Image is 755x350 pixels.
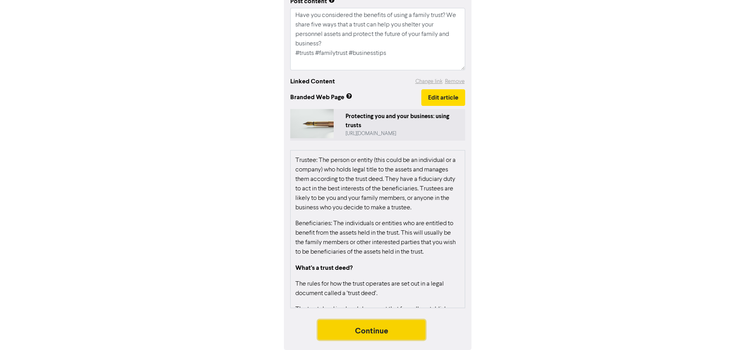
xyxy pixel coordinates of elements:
span: Branded Web Page [290,92,421,102]
iframe: Chat Widget [716,312,755,350]
p: The rules for how the trust operates are set out in a legal document called a ‘trust deed’. [295,279,460,298]
div: Protecting you and your business: using trusts [346,112,462,130]
button: Edit article [421,89,465,106]
button: Remove [445,77,465,86]
button: Change link [415,77,443,86]
p: The trust deed is a legal document that formally establishes a trust. It outlines the trust's rul... [295,305,460,333]
strong: What’s a trust deed? [295,264,353,272]
div: https://public2.bomamarketing.com/cp/6bbsc7B2HXXkxw81JL9aug?sa=wLAOI4Fl [346,130,462,137]
button: Continue [318,320,425,340]
textarea: Have you considered the benefits of using a family trust? We share five ways that a trust can hel... [290,8,465,70]
p: Trustee: The person or entity (this could be an individual or a company) who holds legal title to... [295,156,460,213]
div: Linked Content [290,77,335,86]
img: 6bbsc7B2HXXkxw81JL9aug-brass-quilt-pen-8XddFc6NkBY.jpg [290,109,334,138]
a: Protecting you and your business: using trusts[URL][DOMAIN_NAME] [290,109,465,141]
p: Beneficiaries: The individuals or entities who are entitled to benefit from the assets held in th... [295,219,460,257]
